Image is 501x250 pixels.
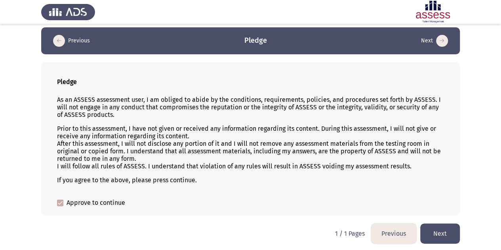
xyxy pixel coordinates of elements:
button: load previous page [371,223,416,244]
p: 1 / 1 Pages [335,230,365,237]
h3: Pledge [244,36,267,46]
button: load next page [420,223,460,244]
button: load previous page [51,34,92,47]
p: As an ASSESS assessment user, I am obliged to abide by the conditions, requirements, policies, an... [57,96,444,118]
p: If you agree to the above, please press continue. [57,176,444,184]
img: Assessment logo of ASSESS English Language Assessment (3 Module) (Ad - IB) [406,1,460,23]
b: Pledge [57,78,77,86]
img: Assess Talent Management logo [41,1,95,23]
p: Prior to this assessment, I have not given or received any information regarding its content. Dur... [57,125,444,170]
button: load next page [419,34,450,47]
span: Approve to continue [67,198,125,208]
